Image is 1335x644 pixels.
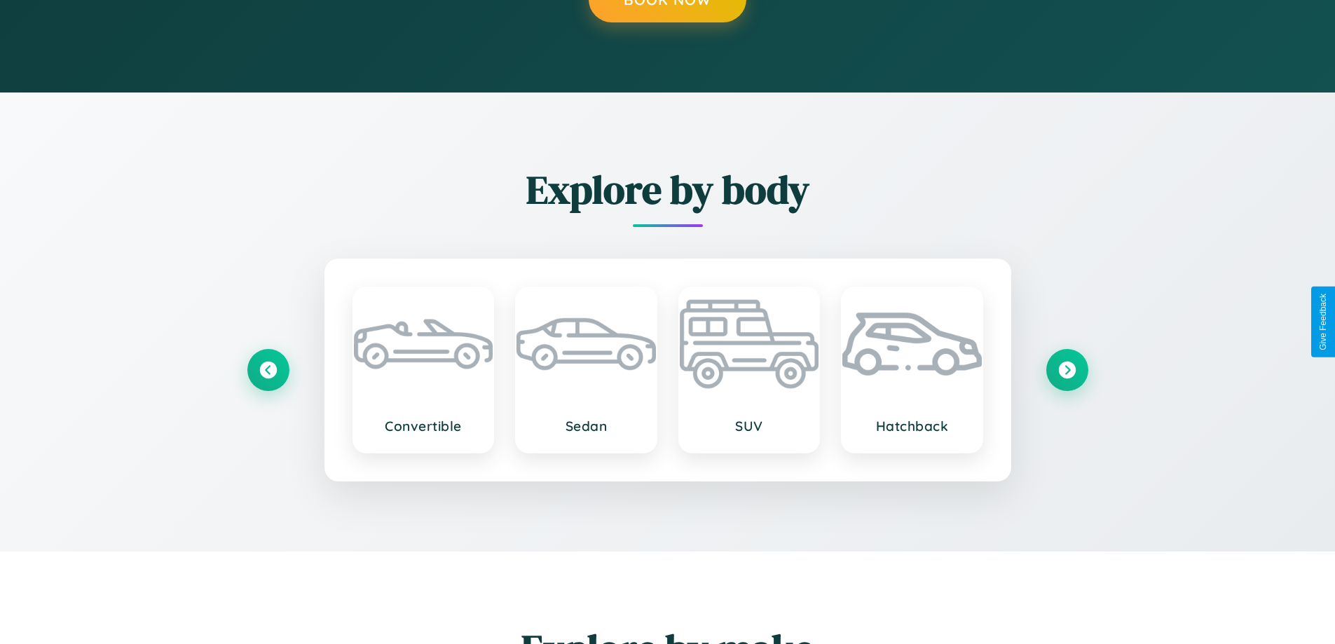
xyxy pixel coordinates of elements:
[856,418,968,434] h3: Hatchback
[694,418,805,434] h3: SUV
[368,418,479,434] h3: Convertible
[530,418,642,434] h3: Sedan
[247,163,1088,217] h2: Explore by body
[1318,294,1328,350] div: Give Feedback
